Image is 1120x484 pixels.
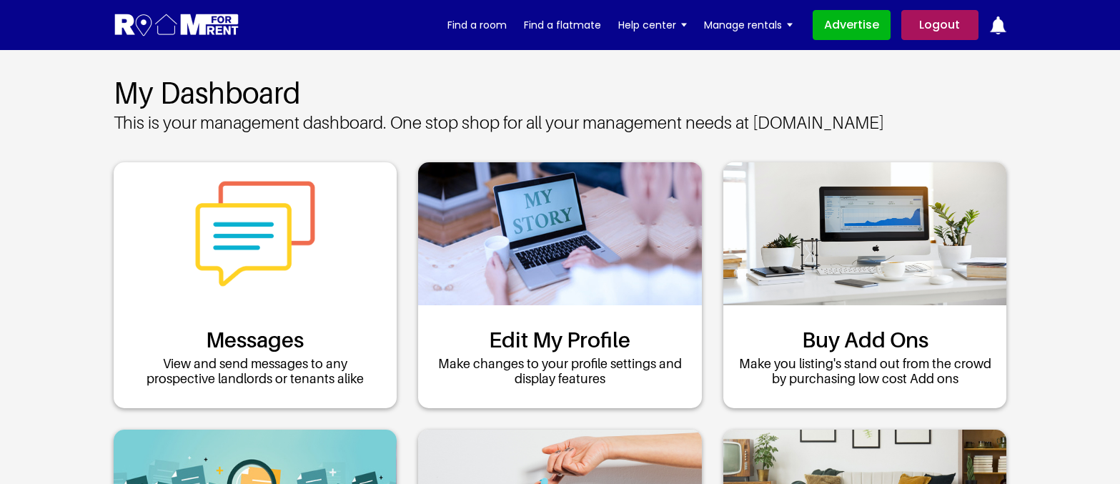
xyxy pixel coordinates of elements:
[704,14,793,36] a: Manage rentals
[618,14,687,36] a: Help center
[813,10,891,40] a: Advertise
[206,327,304,352] a: Messages
[989,16,1007,34] img: ic-notification
[114,75,1007,109] h2: My Dashboard
[114,113,1007,134] p: This is your management dashboard. One stop shop for all your management needs at [DOMAIN_NAME]
[901,10,978,40] a: Logout
[114,12,240,39] img: Logo for Room for Rent, featuring a welcoming design with a house icon and modern typography
[524,14,601,36] a: Find a flatmate
[802,327,928,352] a: Buy Add Ons
[447,14,507,36] a: Find a room
[489,327,630,352] a: Edit My Profile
